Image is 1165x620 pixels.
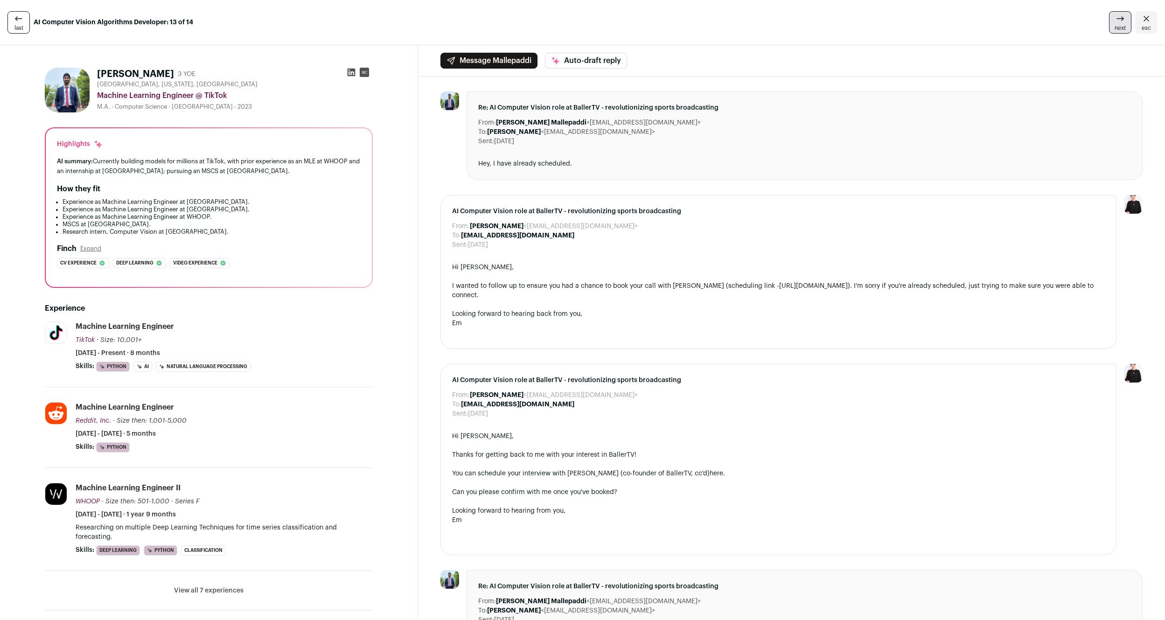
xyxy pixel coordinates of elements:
[452,470,710,477] span: You can schedule your interview with [PERSON_NAME] (co-founder of BallerTV, cc'd)
[76,483,181,493] div: Machine Learning Engineer II
[63,213,361,221] li: Experience as Machine Learning Engineer at WHOOP.
[779,283,848,289] a: [URL][DOMAIN_NAME]
[175,498,200,505] span: Series F
[452,240,468,250] dt: Sent:
[96,362,130,372] li: Python
[452,400,461,409] dt: To:
[14,24,23,32] span: last
[1109,11,1131,34] a: next
[181,545,226,556] li: Classification
[156,362,251,372] li: Natural Language Processing
[452,222,470,231] dt: From:
[45,322,67,343] img: 4f647f012b339d19cb77a49d748a6d5c18c5e3d9155d65ba4186447a15ae78c9.jpg
[97,81,258,88] span: [GEOGRAPHIC_DATA], [US_STATE], [GEOGRAPHIC_DATA]
[113,418,187,424] span: · Size then: 1,001-5,000
[178,70,195,79] div: 3 YOE
[76,510,176,519] span: [DATE] - [DATE] · 1 year 9 months
[173,258,217,268] span: Video experience
[63,228,361,236] li: Research intern, Computer Vision at [GEOGRAPHIC_DATA].
[76,321,174,332] div: Machine Learning Engineer
[496,598,586,605] b: [PERSON_NAME] Mallepaddi
[452,517,462,523] span: Em
[97,337,141,343] span: · Size: 10,001+
[76,418,111,424] span: Reddit, Inc.
[487,607,541,614] b: [PERSON_NAME]
[57,158,93,164] span: AI summary:
[470,223,523,230] b: [PERSON_NAME]
[76,402,174,412] div: Machine Learning Engineer
[452,508,565,514] span: Looking forward to hearing from you,
[7,11,30,34] a: last
[60,258,97,268] span: Cv experience
[76,337,95,343] span: TikTok
[452,207,1105,216] span: AI Computer Vision role at BallerTV - revolutionizing sports broadcasting
[102,498,169,505] span: · Size then: 501-1,000
[468,409,488,418] dd: [DATE]
[116,258,153,268] span: Deep learning
[57,183,100,195] h2: How they fit
[97,68,174,81] h1: [PERSON_NAME]
[76,523,373,542] p: Researching on multiple Deep Learning Techniques for time series classification and forecasting.
[478,159,1131,168] div: Hey, I have already scheduled.
[63,206,361,213] li: Experience as Machine Learning Engineer at [GEOGRAPHIC_DATA].
[97,103,373,111] div: M.A. - Computer Science - [GEOGRAPHIC_DATA] - 2023
[1135,11,1158,34] a: Close
[452,489,617,495] span: Can you please confirm with me once you've booked?
[63,198,361,206] li: Experience as Machine Learning Engineer at [GEOGRAPHIC_DATA].
[487,127,655,137] dd: <[EMAIL_ADDRESS][DOMAIN_NAME]>
[440,91,459,110] img: ae407a5b19093250a8ca10a9e07521c44e234419478419a3df33bb0b6a084a59.jpg
[452,433,514,439] span: Hi [PERSON_NAME],
[461,401,574,408] b: [EMAIL_ADDRESS][DOMAIN_NAME]
[76,442,94,452] span: Skills:
[96,545,140,556] li: Deep Learning
[97,90,373,101] div: Machine Learning Engineer @ TikTok
[133,362,152,372] li: AI
[1124,195,1143,214] img: 9240684-medium_jpg
[80,245,101,252] button: Expand
[478,127,487,137] dt: To:
[496,118,701,127] dd: <[EMAIL_ADDRESS][DOMAIN_NAME]>
[144,545,177,556] li: Python
[723,470,725,477] span: .
[76,348,160,358] span: [DATE] - Present · 8 months
[76,362,94,371] span: Skills:
[478,137,494,146] dt: Sent:
[710,470,723,477] a: here
[440,570,459,589] img: ae407a5b19093250a8ca10a9e07521c44e234419478419a3df33bb0b6a084a59.jpg
[470,222,638,231] dd: <[EMAIL_ADDRESS][DOMAIN_NAME]>
[494,137,514,146] dd: [DATE]
[452,452,636,458] span: Thanks for getting back to me with your interest in BallerTV!
[76,429,156,439] span: [DATE] - [DATE] · 5 months
[76,498,100,505] span: WHOOP
[478,597,496,606] dt: From:
[452,409,468,418] dt: Sent:
[478,606,487,615] dt: To:
[57,243,77,254] h2: Finch
[171,497,173,506] span: ·
[45,303,373,314] h2: Experience
[1124,364,1143,383] img: 9240684-medium_jpg
[452,264,514,271] span: Hi [PERSON_NAME],
[45,483,67,505] img: 1c202953e96271950da3d5deec004f7ad14510c7a4fd8d494f6f9be0893c19ff.jpg
[545,53,627,69] button: Auto-draft reply
[452,231,461,240] dt: To:
[440,53,537,69] button: Message Mallepaddi
[487,129,541,135] b: [PERSON_NAME]
[496,119,586,126] b: [PERSON_NAME] Mallepaddi
[468,240,488,250] dd: [DATE]
[461,232,574,239] b: [EMAIL_ADDRESS][DOMAIN_NAME]
[45,403,67,424] img: df8c45fae9a208325e1922597c1a422fcae04f20d45d1e79f72328b7adcbec56.jpg
[1115,24,1126,32] span: next
[57,139,103,149] div: Highlights
[470,390,638,400] dd: <[EMAIL_ADDRESS][DOMAIN_NAME]>
[1142,24,1151,32] span: esc
[63,221,361,228] li: MSCS at [GEOGRAPHIC_DATA].
[478,582,1131,591] span: Re: AI Computer Vision role at BallerTV - revolutionizing sports broadcasting
[478,118,496,127] dt: From:
[45,68,90,112] img: ae407a5b19093250a8ca10a9e07521c44e234419478419a3df33bb0b6a084a59.jpg
[496,597,701,606] dd: <[EMAIL_ADDRESS][DOMAIN_NAME]>
[478,103,1131,112] span: Re: AI Computer Vision role at BallerTV - revolutionizing sports broadcasting
[452,281,1105,300] div: )
[452,283,779,289] span: I wanted to follow up to ensure you had a chance to book your call with [PERSON_NAME] (scheduling...
[96,442,130,453] li: Python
